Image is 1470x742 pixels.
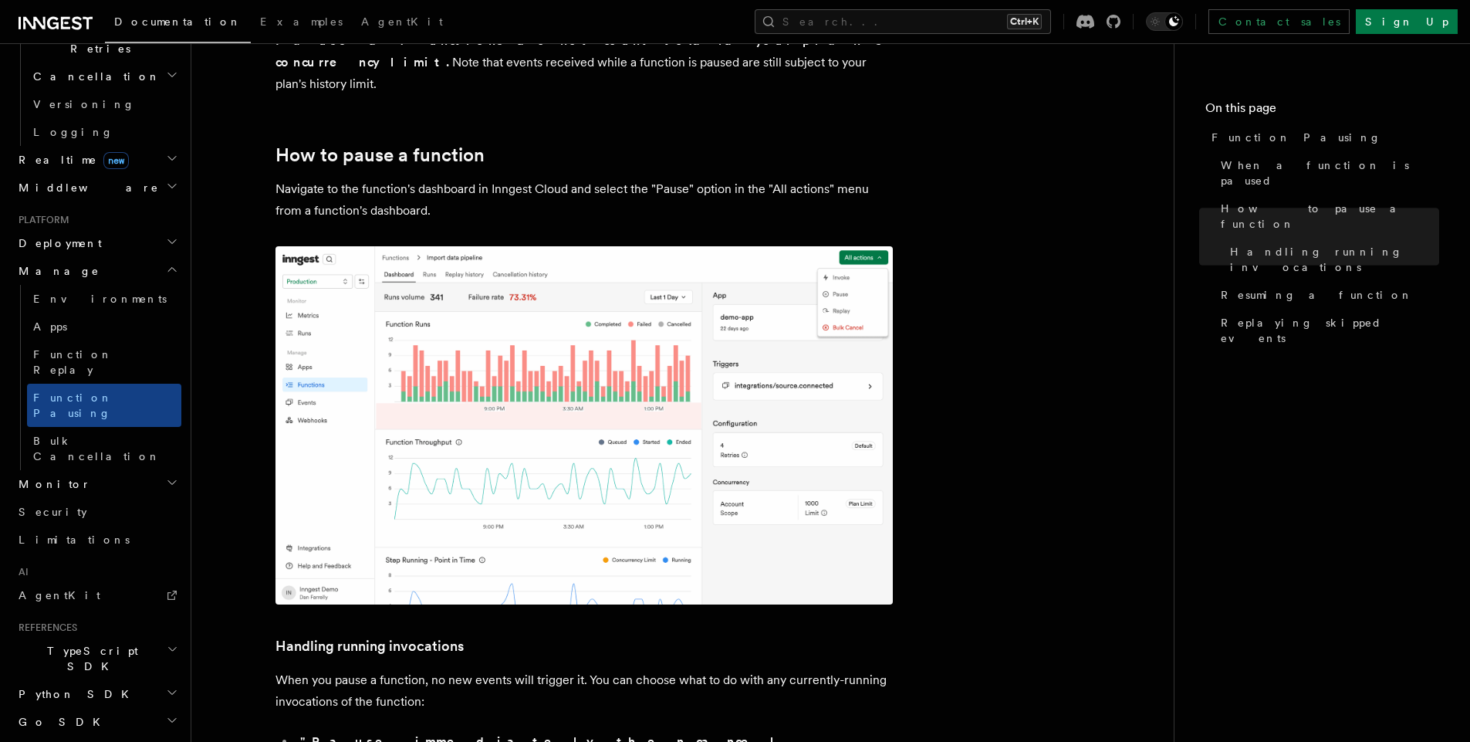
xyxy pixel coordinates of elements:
[27,384,181,427] a: Function Pausing
[27,285,181,313] a: Environments
[27,69,161,84] span: Cancellation
[1221,158,1439,188] span: When a function is paused
[27,118,181,146] a: Logging
[275,144,485,166] a: How to pause a function
[12,643,167,674] span: TypeScript SDK
[260,15,343,28] span: Examples
[12,174,181,202] button: Middleware
[275,669,893,713] p: When you pause a function, no new events will trigger it. You can choose what to do with any curr...
[12,152,129,168] span: Realtime
[27,427,181,470] a: Bulk Cancellation
[1205,124,1439,151] a: Function Pausing
[275,635,464,657] a: Handling running invocations
[12,714,110,730] span: Go SDK
[19,534,130,546] span: Limitations
[33,98,135,110] span: Versioning
[12,476,91,492] span: Monitor
[1146,12,1183,31] button: Toggle dark mode
[275,30,893,95] p: Note that events received while a function is paused are still subject to your plan's history limit.
[33,293,167,305] span: Environments
[1221,201,1439,232] span: How to pause a function
[12,581,181,609] a: AgentKit
[251,5,352,42] a: Examples
[361,15,443,28] span: AgentKit
[33,126,113,138] span: Logging
[1215,309,1439,352] a: Replaying skipped events
[33,435,161,462] span: Bulk Cancellation
[1215,151,1439,195] a: When a function is paused
[352,5,452,42] a: AgentKit
[12,214,69,226] span: Platform
[1230,244,1439,275] span: Handling running invocations
[27,341,181,384] a: Function Replay
[12,180,159,195] span: Middleware
[275,246,893,605] img: The Pause option within the "All actions" menu on a function's dashboard.
[275,178,893,222] p: Navigate to the function's dashboard in Inngest Cloud and select the "Pause" option in the "All a...
[103,152,129,169] span: new
[105,5,251,43] a: Documentation
[12,686,138,702] span: Python SDK
[12,470,181,498] button: Monitor
[1007,14,1042,29] kbd: Ctrl+K
[1221,315,1439,346] span: Replaying skipped events
[12,146,181,174] button: Realtimenew
[33,348,113,376] span: Function Replay
[12,637,181,680] button: TypeScript SDK
[1211,130,1381,145] span: Function Pausing
[1205,99,1439,124] h4: On this page
[1221,287,1413,303] span: Resuming a function
[12,257,181,285] button: Manage
[12,708,181,736] button: Go SDK
[19,506,87,518] span: Security
[755,9,1051,34] button: Search...Ctrl+K
[1215,195,1439,238] a: How to pause a function
[12,285,181,470] div: Manage
[19,589,100,601] span: AgentKit
[27,90,181,118] a: Versioning
[12,526,181,554] a: Limitations
[12,680,181,708] button: Python SDK
[114,15,242,28] span: Documentation
[1208,9,1350,34] a: Contact sales
[27,313,181,341] a: Apps
[33,320,67,333] span: Apps
[12,263,100,279] span: Manage
[27,63,181,90] button: Cancellation
[1215,281,1439,309] a: Resuming a function
[12,498,181,526] a: Security
[12,235,102,251] span: Deployment
[1224,238,1439,281] a: Handling running invocations
[33,391,113,419] span: Function Pausing
[12,622,77,634] span: References
[12,229,181,257] button: Deployment
[12,566,29,578] span: AI
[1356,9,1458,34] a: Sign Up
